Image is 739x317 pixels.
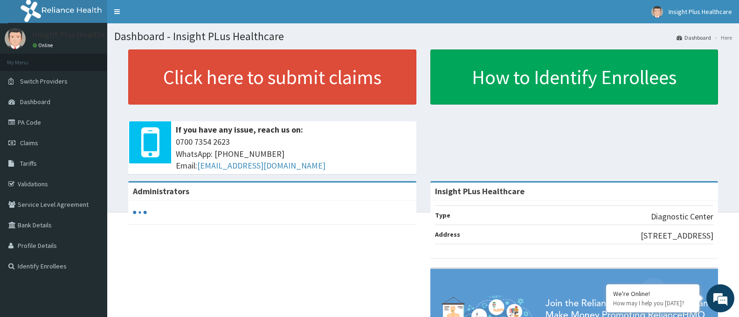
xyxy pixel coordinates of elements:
img: User Image [5,28,26,49]
span: Insight Plus Healthcare [669,7,732,16]
a: Dashboard [677,34,711,42]
span: Tariffs [20,159,37,168]
span: Dashboard [20,98,50,106]
b: If you have any issue, reach us on: [176,124,303,135]
a: Click here to submit claims [128,49,416,105]
p: How may I help you today? [613,299,692,307]
p: Insight Plus Healthcare [33,30,118,39]
h1: Dashboard - Insight PLus Healthcare [114,30,732,42]
a: [EMAIL_ADDRESS][DOMAIN_NAME] [197,160,325,171]
img: User Image [651,6,663,18]
div: We're Online! [613,289,692,298]
a: Online [33,42,55,49]
svg: audio-loading [133,205,147,219]
strong: Insight PLus Healthcare [435,186,525,197]
b: Address [435,230,460,239]
span: Claims [20,139,38,147]
span: 0700 7354 2623 WhatsApp: [PHONE_NUMBER] Email: [176,136,412,172]
li: Here [712,34,732,42]
span: Switch Providers [20,77,68,85]
p: Diagnostic Center [651,211,713,223]
a: How to Identify Enrollees [430,49,718,105]
p: [STREET_ADDRESS] [641,230,713,242]
b: Type [435,211,450,219]
b: Administrators [133,186,189,197]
